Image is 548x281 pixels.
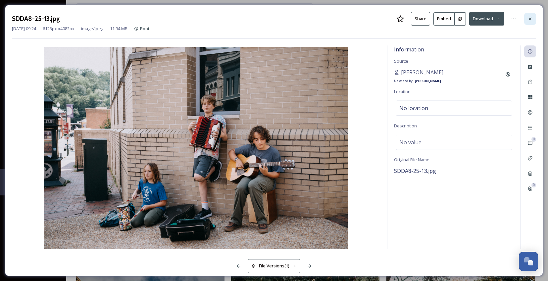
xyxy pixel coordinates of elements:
span: Root [140,26,150,32]
span: image/jpeg [81,26,103,32]
span: Information [394,46,424,53]
span: [DATE] 09:24 [12,26,36,32]
div: 0 [531,137,536,142]
span: 6123 px x 4082 px [43,26,75,32]
span: [PERSON_NAME] [401,68,443,76]
span: Source [394,58,408,64]
span: No location [399,104,428,112]
button: Download [469,12,504,26]
span: Uploaded by: [394,79,414,83]
button: File Versions(1) [248,259,301,273]
strong: [PERSON_NAME] [415,79,441,83]
span: SDDA8-25-13.jpg [394,167,436,175]
span: Description [394,123,417,129]
span: No value. [399,138,423,146]
button: Share [411,12,430,26]
h3: SDDA8-25-13.jpg [12,14,60,24]
div: 0 [531,183,536,187]
button: Embed [433,12,455,26]
span: Location [394,89,411,95]
span: 11.94 MB [110,26,127,32]
button: Open Chat [519,252,538,271]
img: SDDA8-25-13.jpg [12,47,380,250]
span: Original File Name [394,157,429,163]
